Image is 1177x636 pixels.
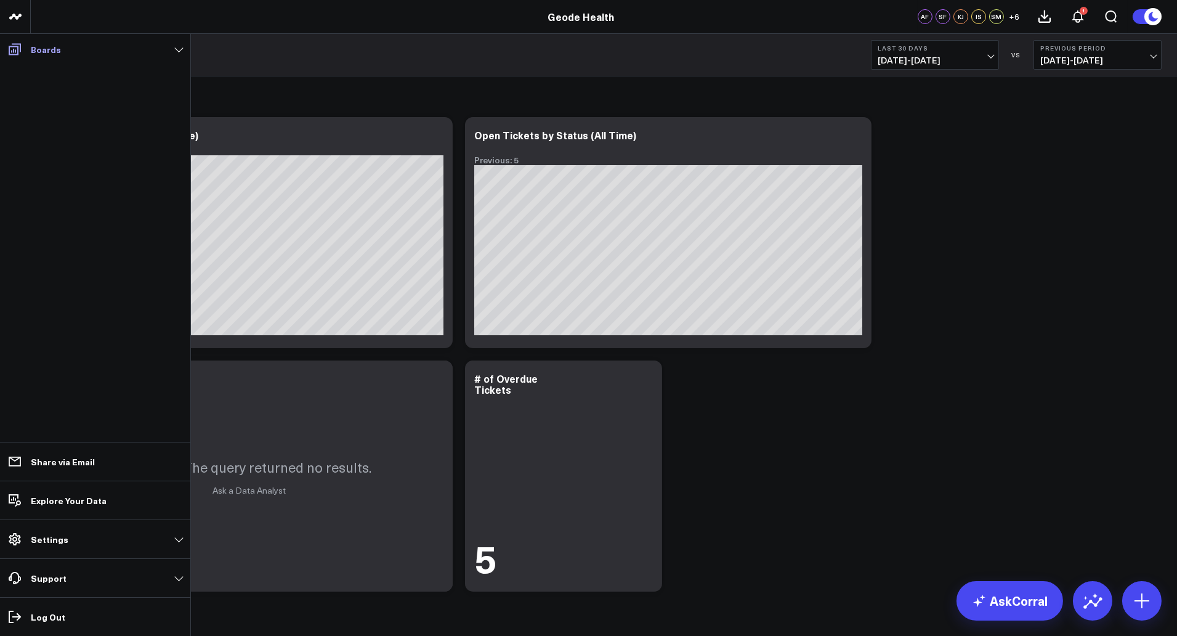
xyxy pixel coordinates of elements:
[878,44,992,52] b: Last 30 Days
[474,155,862,165] div: Previous: 5
[474,372,538,396] div: # of Overdue Tickets
[957,581,1063,621] a: AskCorral
[127,458,372,476] p: So sorry. The query returned no results.
[918,9,932,24] div: AF
[971,9,986,24] div: IS
[4,606,187,628] a: Log Out
[989,9,1004,24] div: SM
[878,55,992,65] span: [DATE] - [DATE]
[31,534,68,544] p: Settings
[1040,44,1155,52] b: Previous Period
[474,538,497,576] div: 5
[1033,40,1162,70] button: Previous Period[DATE]-[DATE]
[936,9,950,24] div: SF
[31,573,67,583] p: Support
[213,484,286,496] a: Ask a Data Analyst
[31,495,107,505] p: Explore Your Data
[31,44,61,54] p: Boards
[31,457,95,467] p: Share via Email
[31,612,65,622] p: Log Out
[953,9,968,24] div: KJ
[871,40,999,70] button: Last 30 Days[DATE]-[DATE]
[548,10,614,23] a: Geode Health
[1009,12,1020,21] span: + 6
[1040,55,1155,65] span: [DATE] - [DATE]
[1080,7,1088,15] div: 1
[1005,51,1027,59] div: VS
[474,128,636,142] div: Open Tickets by Status (All Time)
[1007,9,1022,24] button: +6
